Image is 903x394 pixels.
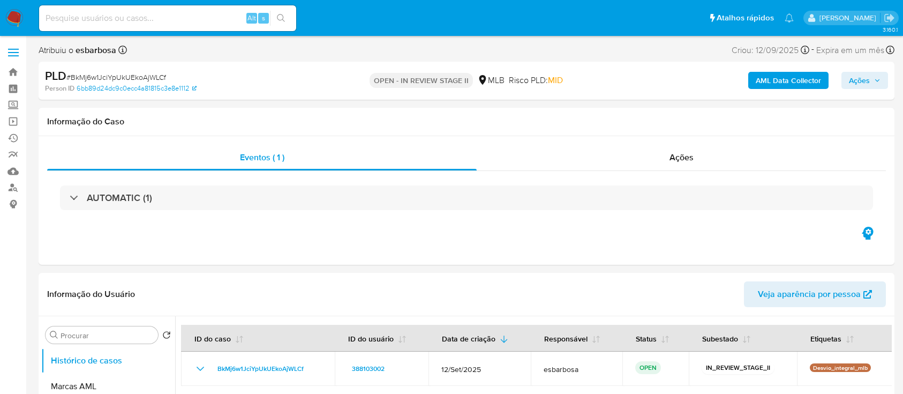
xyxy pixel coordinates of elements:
[816,44,884,56] span: Expira em um mês
[785,13,794,23] a: Notificações
[247,13,256,23] span: Alt
[162,331,171,343] button: Retornar ao pedido padrão
[270,11,292,26] button: search-icon
[849,72,870,89] span: Ações
[477,75,505,86] div: MLB
[240,151,284,163] span: Eventos ( 1 )
[45,67,66,84] b: PLD
[39,44,116,56] span: Atribuiu o
[60,185,873,210] div: AUTOMATIC (1)
[73,44,116,56] b: esbarbosa
[669,151,694,163] span: Ações
[509,75,563,86] span: Risco PLD:
[884,12,895,24] a: Sair
[87,192,152,204] h3: AUTOMATIC (1)
[841,72,888,89] button: Ações
[66,72,166,83] span: # BkMj6w1JciYpUkUEkoAjWLCf
[758,281,861,307] span: Veja aparência por pessoa
[262,13,265,23] span: s
[548,74,563,86] span: MID
[811,43,814,57] span: -
[45,84,74,93] b: Person ID
[819,13,880,23] p: alessandra.barbosa@mercadopago.com
[732,43,809,57] div: Criou: 12/09/2025
[39,11,296,25] input: Pesquise usuários ou casos...
[41,348,175,374] button: Histórico de casos
[47,289,135,300] h1: Informação do Usuário
[744,281,886,307] button: Veja aparência por pessoa
[717,12,774,24] span: Atalhos rápidos
[370,73,473,88] p: OPEN - IN REVIEW STAGE II
[47,116,886,127] h1: Informação do Caso
[50,331,58,339] button: Procurar
[748,72,829,89] button: AML Data Collector
[61,331,154,340] input: Procurar
[77,84,197,93] a: 6bb89d24dc9c0ecc4a81815c3e8e1112
[756,72,821,89] b: AML Data Collector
